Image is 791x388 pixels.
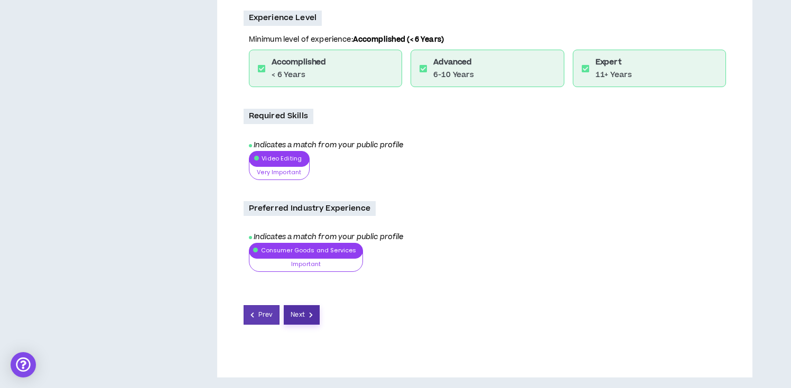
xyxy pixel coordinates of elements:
[258,310,273,320] span: Prev
[249,34,726,50] p: Minimum level of experience:
[433,56,474,68] h6: Advanced
[291,310,304,320] span: Next
[249,232,404,243] i: Indicates a match from your public profile
[244,11,322,25] p: Experience Level
[249,140,404,151] i: Indicates a match from your public profile
[244,201,376,216] p: Preferred Industry Experience
[433,70,474,80] p: 6-10 Years
[595,70,632,80] p: 11+ Years
[272,70,326,80] p: < 6 Years
[272,56,326,68] h6: Accomplished
[595,56,632,68] h6: Expert
[244,305,280,325] button: Prev
[353,34,444,45] b: Accomplished (< 6 Years)
[11,352,36,377] div: Open Intercom Messenger
[284,305,320,325] button: Next
[244,109,313,124] p: Required Skills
